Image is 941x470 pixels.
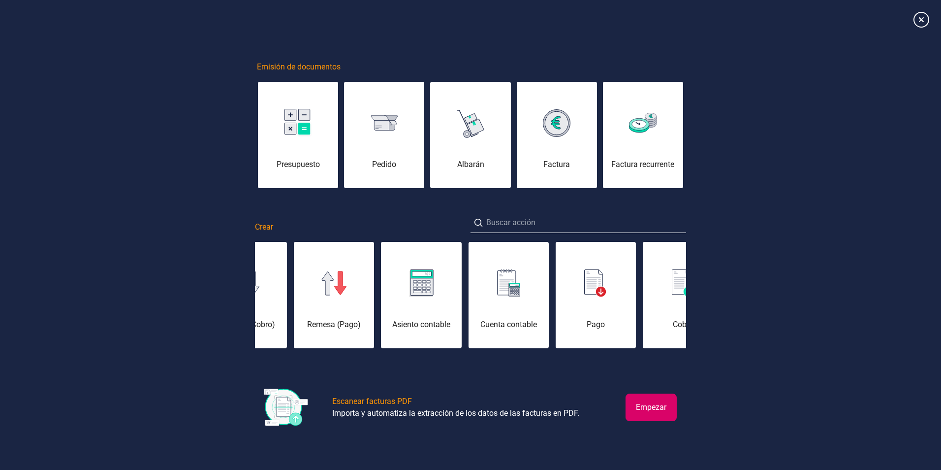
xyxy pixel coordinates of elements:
[344,159,424,170] div: Pedido
[332,407,579,419] div: Importa y automatiza la extracción de los datos de las facturas en PDF.
[332,396,412,407] div: Escanear facturas PDF
[409,269,434,297] img: img-asiento-contable.svg
[556,319,636,331] div: Pago
[584,269,607,297] img: img-pago.svg
[381,319,461,331] div: Asiento contable
[643,319,723,331] div: Cobro
[255,221,273,233] span: Crear
[470,213,686,233] input: Buscar acción
[430,159,510,170] div: Albarán
[629,113,657,133] img: img-factura-recurrente.svg
[517,159,597,170] div: Factura
[371,115,398,131] img: img-pedido.svg
[457,106,484,140] img: img-albaran.svg
[626,394,677,421] button: Empezar
[469,319,549,331] div: Cuenta contable
[258,159,338,170] div: Presupuesto
[257,61,341,73] span: Emisión de documentos
[264,389,309,427] img: img-escanear-facturas-pdf.svg
[672,269,694,297] img: img-cobro.svg
[284,109,312,137] img: img-presupuesto.svg
[321,271,347,296] img: img-remesa-pago.svg
[543,109,570,137] img: img-factura.svg
[294,319,374,331] div: Remesa (Pago)
[603,159,683,170] div: Factura recurrente
[497,269,520,297] img: img-cuenta-contable.svg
